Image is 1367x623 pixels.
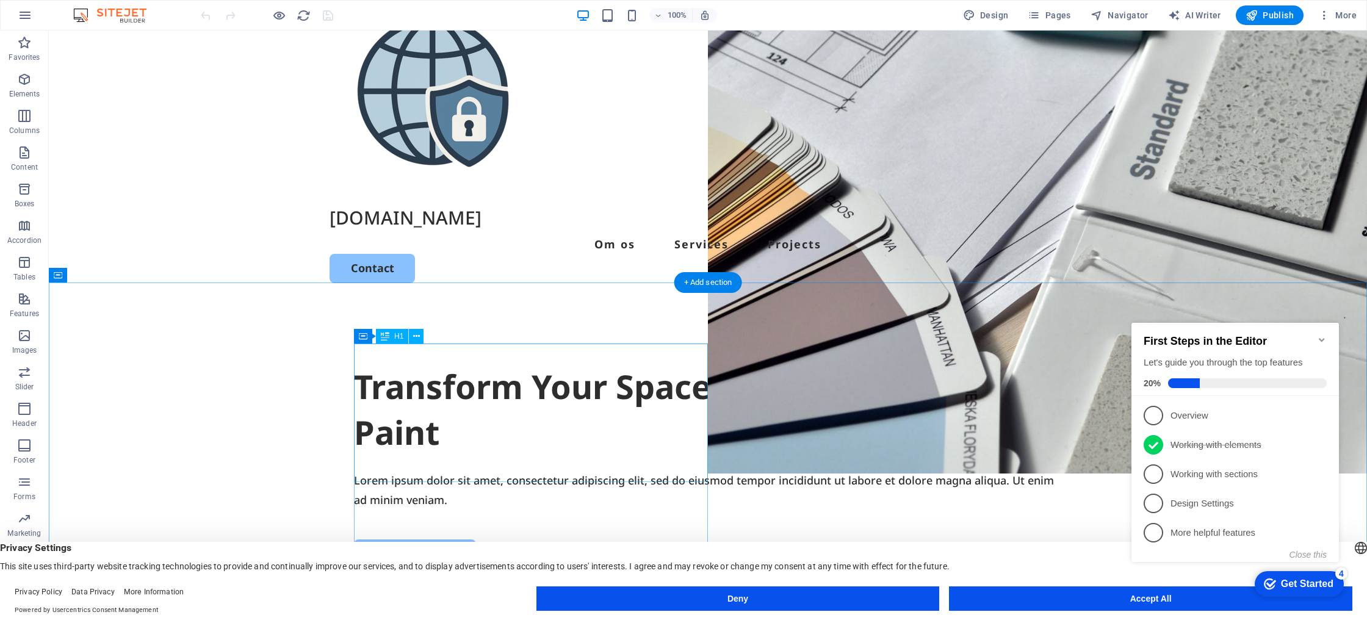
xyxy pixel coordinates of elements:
button: Click here to leave preview mode and continue editing [272,8,286,23]
span: 20% [17,73,41,83]
p: Favorites [9,52,40,62]
li: More helpful features [5,213,212,242]
div: + Add section [674,272,742,293]
div: Get Started [154,273,207,284]
p: Slider [15,382,34,392]
h2: First Steps in the Editor [17,30,200,43]
p: Footer [13,455,35,465]
li: Working with elements [5,125,212,154]
li: Design Settings [5,184,212,213]
span: Design [963,9,1009,21]
span: Navigator [1091,9,1149,21]
p: Accordion [7,236,41,245]
button: Navigator [1086,5,1153,25]
button: Pages [1023,5,1075,25]
p: Images [12,345,37,355]
button: Close this [163,245,200,254]
p: Forms [13,492,35,502]
p: Features [10,309,39,319]
div: Let's guide you through the top features [17,51,200,64]
div: Get Started 4 items remaining, 20% complete [128,266,217,292]
span: AI Writer [1168,9,1221,21]
p: Design Settings [44,192,190,205]
p: Overview [44,104,190,117]
button: More [1313,5,1362,25]
button: reload [296,8,311,23]
p: Boxes [15,199,35,209]
p: Content [11,162,38,172]
div: 4 [209,262,221,275]
div: Design (Ctrl+Alt+Y) [958,5,1014,25]
li: Working with sections [5,154,212,184]
p: Columns [9,126,40,135]
p: Elements [9,89,40,99]
button: Publish [1236,5,1304,25]
i: On resize automatically adjust zoom level to fit chosen device. [699,10,710,21]
img: Editor Logo [70,8,162,23]
button: Design [958,5,1014,25]
span: H1 [394,333,403,340]
p: Marketing [7,528,41,538]
i: Reload page [297,9,311,23]
p: Working with sections [44,163,190,176]
button: AI Writer [1163,5,1226,25]
p: Header [12,419,37,428]
p: More helpful features [44,221,190,234]
p: Working with elements [44,134,190,146]
li: Overview [5,96,212,125]
span: More [1318,9,1357,21]
button: 100% [649,8,693,23]
p: Tables [13,272,35,282]
h6: 100% [668,8,687,23]
span: Publish [1246,9,1294,21]
div: Minimize checklist [190,30,200,40]
span: Pages [1028,9,1070,21]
